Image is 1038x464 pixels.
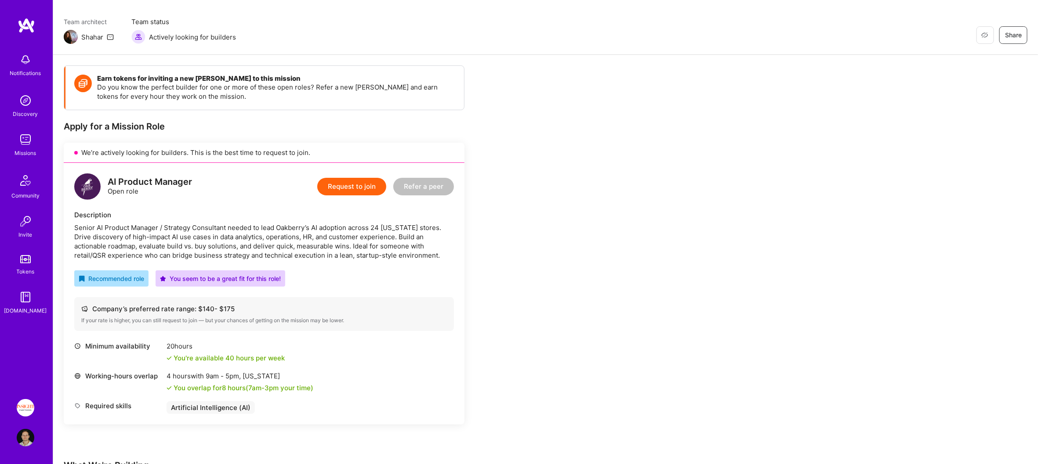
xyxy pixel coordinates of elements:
[20,255,31,263] img: tokens
[1005,31,1022,40] span: Share
[17,212,34,230] img: Invite
[981,32,988,39] i: icon EyeClosed
[81,32,103,42] div: Shahar
[79,276,85,282] i: icon RecommendedBadge
[167,353,285,363] div: You're available 40 hours per week
[74,210,454,219] div: Description
[15,148,36,158] div: Missions
[74,373,81,379] i: icon World
[248,384,279,392] span: 7am - 3pm
[64,30,78,44] img: Team Architect
[74,173,101,200] img: logo
[13,109,38,119] div: Discovery
[19,230,33,239] div: Invite
[74,403,81,409] i: icon Tag
[74,401,162,410] div: Required skills
[160,276,166,282] i: icon PurpleStar
[17,399,34,417] img: Insight Partners: Data & AI - Sourcing
[167,401,255,414] div: Artificial Intelligence (AI)
[64,17,114,26] span: Team architect
[81,306,88,312] i: icon Cash
[167,385,172,391] i: icon Check
[17,131,34,148] img: teamwork
[17,288,34,306] img: guide book
[15,170,36,191] img: Community
[97,75,455,83] h4: Earn tokens for inviting a new [PERSON_NAME] to this mission
[64,121,465,132] div: Apply for a Mission Role
[64,143,465,163] div: We’re actively looking for builders. This is the best time to request to join.
[131,17,236,26] span: Team status
[74,371,162,381] div: Working-hours overlap
[97,83,455,101] p: Do you know the perfect builder for one or more of these open roles? Refer a new [PERSON_NAME] an...
[131,30,145,44] img: Actively looking for builders
[74,343,81,349] i: icon Clock
[204,372,243,380] span: 9am - 5pm ,
[149,32,236,42] span: Actively looking for builders
[81,304,447,313] div: Company’s preferred rate range: $ 140 - $ 175
[167,371,313,381] div: 4 hours with [US_STATE]
[10,68,41,78] div: Notifications
[167,356,172,361] i: icon Check
[174,383,313,392] div: You overlap for 8 hours ( your time)
[108,177,192,187] div: AI Product Manager
[18,18,35,33] img: logo
[17,429,34,446] img: User Avatar
[317,178,386,195] button: Request to join
[167,342,285,351] div: 20 hours
[74,342,162,351] div: Minimum availability
[79,274,144,283] div: Recommended role
[74,75,92,92] img: Token icon
[107,33,114,40] i: icon Mail
[393,178,454,195] button: Refer a peer
[17,92,34,109] img: discovery
[17,267,35,276] div: Tokens
[81,317,447,324] div: If your rate is higher, you can still request to join — but your chances of getting on the missio...
[11,191,40,200] div: Community
[15,429,36,446] a: User Avatar
[108,177,192,196] div: Open role
[17,51,34,68] img: bell
[74,223,454,260] div: Senior AI Product Manager / Strategy Consultant needed to lead Oakberry’s AI adoption across 24 [...
[999,26,1027,44] button: Share
[15,399,36,417] a: Insight Partners: Data & AI - Sourcing
[160,274,281,283] div: You seem to be a great fit for this role!
[4,306,47,315] div: [DOMAIN_NAME]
